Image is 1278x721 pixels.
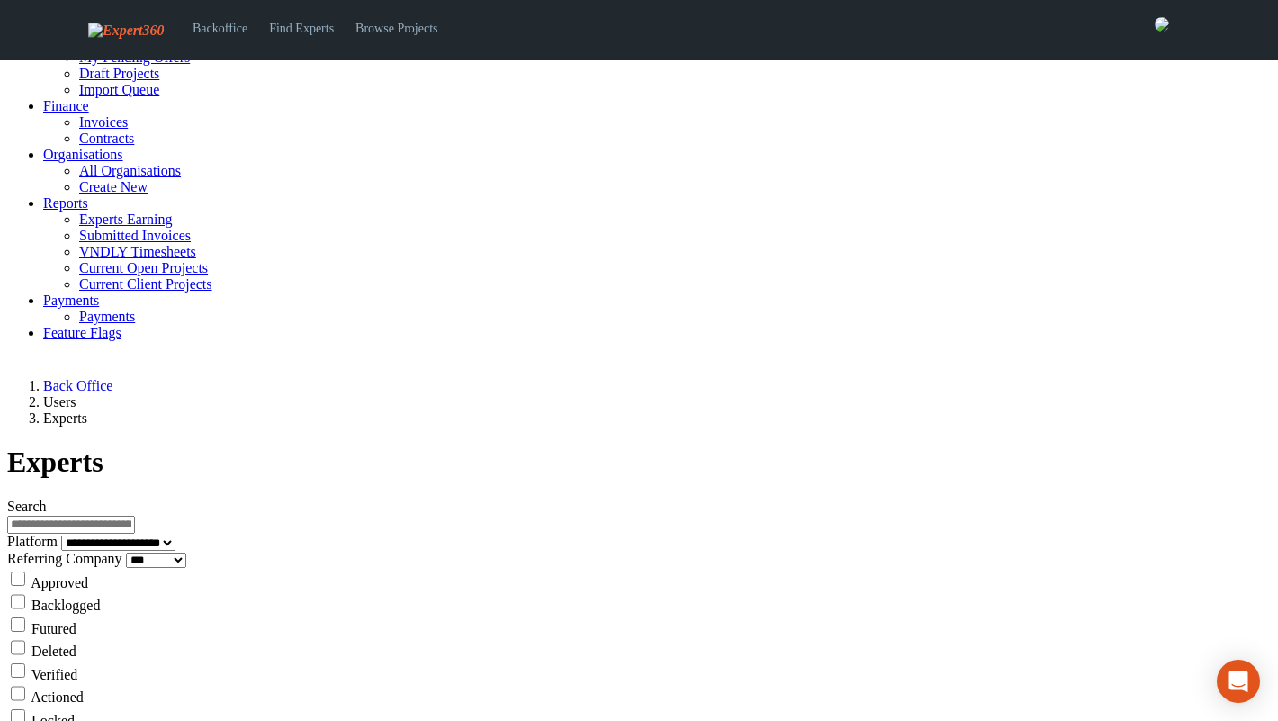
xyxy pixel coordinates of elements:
[43,325,121,340] a: Feature Flags
[79,228,191,243] a: Submitted Invoices
[7,446,1271,479] h1: Experts
[79,179,148,194] a: Create New
[79,66,159,81] a: Draft Projects
[43,195,88,211] a: Reports
[79,309,135,324] a: Payments
[7,551,122,566] label: Referring Company
[79,244,196,259] a: VNDLY Timesheets
[43,147,123,162] a: Organisations
[7,499,47,514] label: Search
[43,394,1271,410] li: Users
[31,620,76,635] label: Futured
[1217,660,1260,703] div: Open Intercom Messenger
[31,689,84,705] label: Actioned
[43,293,99,308] a: Payments
[79,260,208,275] a: Current Open Projects
[79,82,159,97] a: Import Queue
[79,131,134,146] a: Contracts
[31,666,78,681] label: Verified
[31,574,88,590] label: Approved
[79,212,173,227] a: Experts Earning
[88,23,164,39] img: Expert360
[31,644,76,659] label: Deleted
[1155,17,1169,32] img: 0421c9a1-ac87-4857-a63f-b59ed7722763-normal.jpeg
[79,114,128,130] a: Invoices
[43,378,112,393] a: Back Office
[7,534,58,549] label: Platform
[79,163,181,178] a: All Organisations
[43,410,1271,427] li: Experts
[31,598,100,613] label: Backlogged
[79,276,212,292] a: Current Client Projects
[43,98,89,113] a: Finance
